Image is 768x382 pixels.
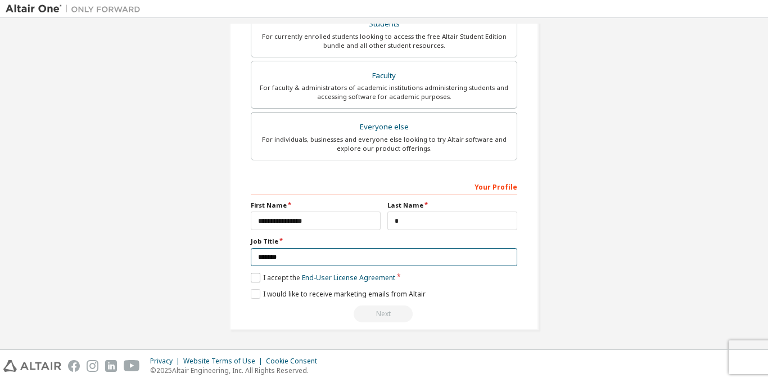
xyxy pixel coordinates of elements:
div: Everyone else [258,119,510,135]
label: First Name [251,201,381,210]
div: Faculty [258,68,510,84]
div: Your Profile [251,177,517,195]
div: For currently enrolled students looking to access the free Altair Student Edition bundle and all ... [258,32,510,50]
img: facebook.svg [68,360,80,372]
div: For individuals, businesses and everyone else looking to try Altair software and explore our prod... [258,135,510,153]
label: I accept the [251,273,395,282]
div: Website Terms of Use [183,357,266,366]
div: Students [258,16,510,32]
label: Job Title [251,237,517,246]
div: For faculty & administrators of academic institutions administering students and accessing softwa... [258,83,510,101]
label: I would like to receive marketing emails from Altair [251,289,426,299]
img: youtube.svg [124,360,140,372]
img: linkedin.svg [105,360,117,372]
img: altair_logo.svg [3,360,61,372]
div: Read and acccept EULA to continue [251,305,517,322]
a: End-User License Agreement [302,273,395,282]
div: Privacy [150,357,183,366]
img: instagram.svg [87,360,98,372]
img: Altair One [6,3,146,15]
p: © 2025 Altair Engineering, Inc. All Rights Reserved. [150,366,324,375]
div: Cookie Consent [266,357,324,366]
label: Last Name [387,201,517,210]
